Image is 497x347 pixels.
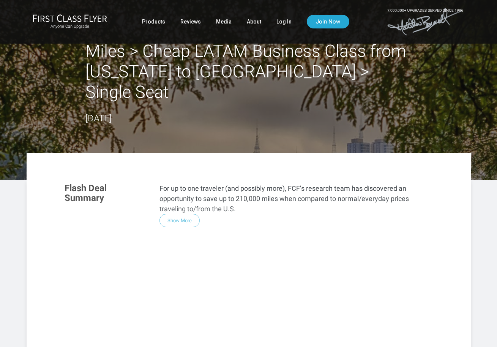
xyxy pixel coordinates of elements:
a: Products [142,15,165,28]
a: Join Now [307,15,349,28]
a: Log In [276,15,292,28]
a: Media [216,15,232,28]
a: Reviews [180,15,201,28]
a: About [247,15,261,28]
iframe: Opens a widget where you can find more information [433,324,489,343]
time: [DATE] [85,113,112,124]
h3: Flash Deal Summary [65,183,148,203]
img: First Class Flyer [33,14,107,22]
a: First Class FlyerAnyone Can Upgrade [33,14,107,29]
small: Anyone Can Upgrade [33,24,107,29]
h2: Miles > Cheap LATAM Business Class from [US_STATE] to [GEOGRAPHIC_DATA] > Single Seat [85,41,412,102]
p: For up to one traveler (and possibly more), FCF’s research team has discovered an opportunity to ... [159,183,433,214]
